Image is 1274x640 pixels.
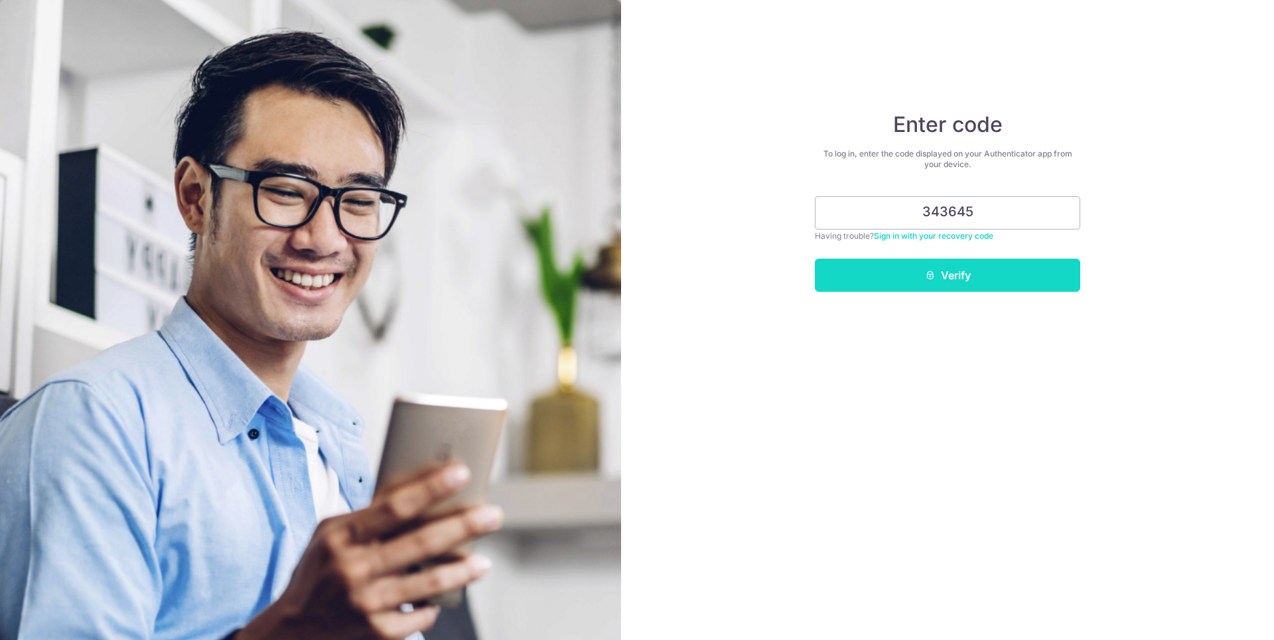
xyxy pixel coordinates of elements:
[815,259,1080,292] button: Verify
[874,231,993,241] a: Sign in with your recovery code
[815,196,1080,229] input: Enter 6 digit code
[815,149,1080,170] div: To log in, enter the code displayed on your Authenticator app from your device.
[815,111,1080,138] h4: Enter code
[815,229,1080,243] div: Having trouble?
